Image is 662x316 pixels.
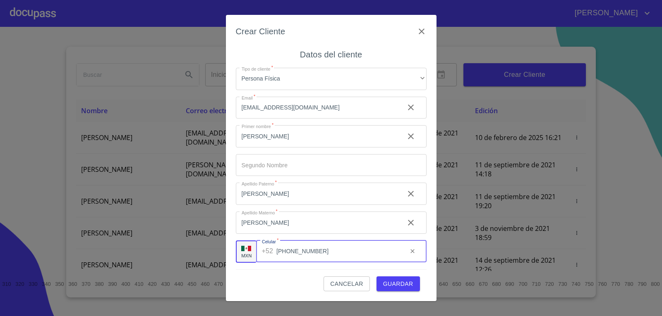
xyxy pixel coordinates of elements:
p: +52 [262,246,273,256]
h6: Datos del cliente [300,48,362,61]
button: clear input [401,97,421,117]
button: clear input [404,243,421,259]
div: Persona Física [236,68,427,90]
span: Guardar [383,279,413,289]
button: clear input [401,213,421,233]
p: MXN [241,252,252,259]
button: Cancelar [324,276,369,292]
img: R93DlvwvvjP9fbrDwZeCRYBHk45OWMq+AAOlFVsxT89f82nwPLnD58IP7+ANJEaWYhP0Tx8kkA0WlQMPQsAAgwAOmBj20AXj6... [241,246,251,252]
button: clear input [401,126,421,146]
h6: Crear Cliente [236,25,285,38]
button: clear input [401,184,421,204]
span: Cancelar [330,279,363,289]
button: Guardar [377,276,420,292]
